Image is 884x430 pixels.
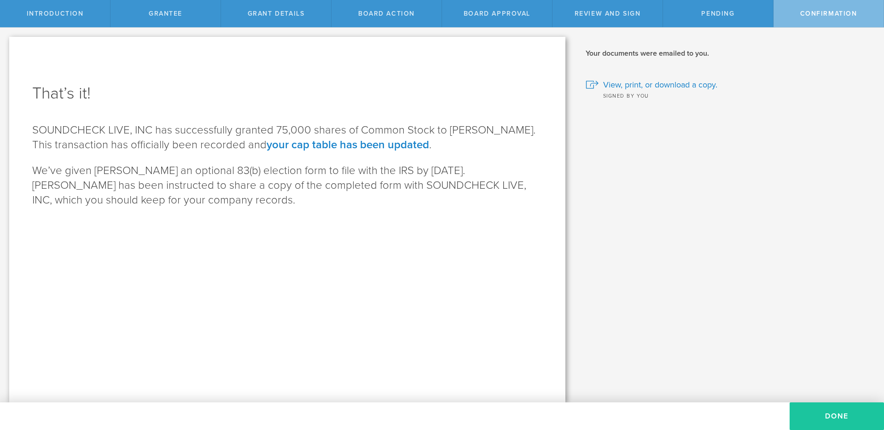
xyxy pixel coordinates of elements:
div: Signed by you [586,91,870,100]
span: Grantee [149,10,182,17]
span: View, print, or download a copy. [603,79,717,91]
span: Board Approval [464,10,530,17]
iframe: Chat Widget [838,358,884,402]
span: Review and Sign [575,10,641,17]
h1: That’s it! [32,82,542,105]
span: Board Action [358,10,415,17]
a: your cap table has been updated [267,138,429,151]
span: Pending [701,10,734,17]
p: SOUNDCHECK LIVE, INC has successfully granted 75,000 shares of Common Stock to [PERSON_NAME]. Thi... [32,123,542,152]
span: Introduction [27,10,84,17]
p: We’ve given [PERSON_NAME] an optional 83(b) election form to file with the IRS by [DATE] . [PERSO... [32,163,542,208]
button: Done [790,402,884,430]
span: Confirmation [800,10,857,17]
h2: Your documents were emailed to you. [586,48,870,58]
span: Grant Details [248,10,305,17]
